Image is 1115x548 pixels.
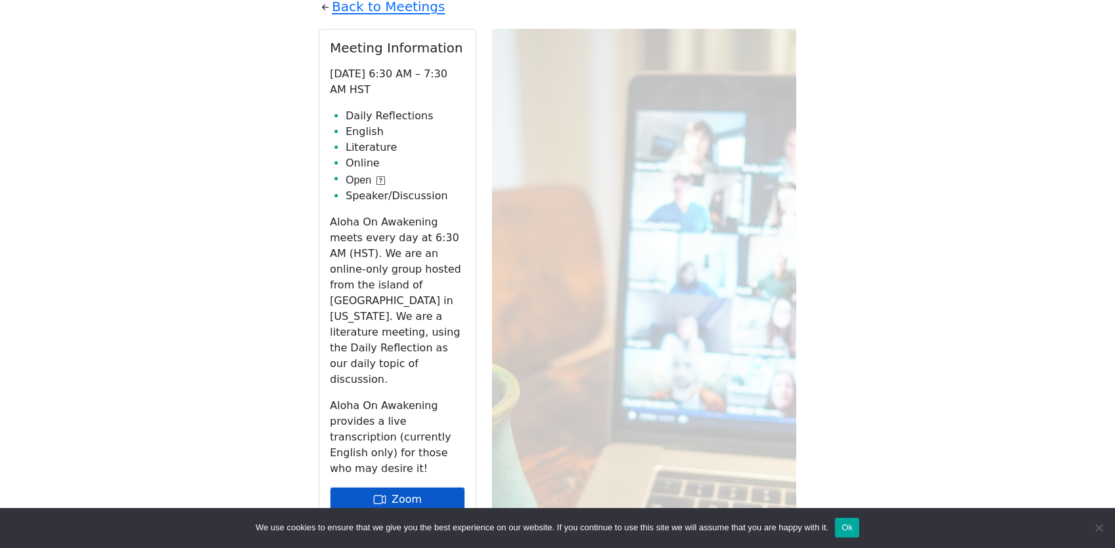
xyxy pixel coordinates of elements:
[346,108,465,124] li: Daily Reflections
[346,172,371,188] span: Open
[256,521,828,534] span: We use cookies to ensure that we give you the best experience on our website. If you continue to ...
[346,155,465,171] li: Online
[346,172,385,188] button: Open
[346,124,465,140] li: English
[346,188,465,204] li: Speaker/Discussion
[835,518,859,538] button: Ok
[330,214,465,387] p: Aloha On Awakening meets every day at 6:30 AM (HST). We are an online-only group hosted from the ...
[330,66,465,98] p: [DATE] 6:30 AM – 7:30 AM HST
[330,398,465,477] p: Aloha On Awakening provides a live transcription (currently English only) for those who may desir...
[330,40,465,56] h2: Meeting Information
[346,140,465,155] li: Literature
[1092,521,1105,534] span: No
[330,487,465,512] a: Zoom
